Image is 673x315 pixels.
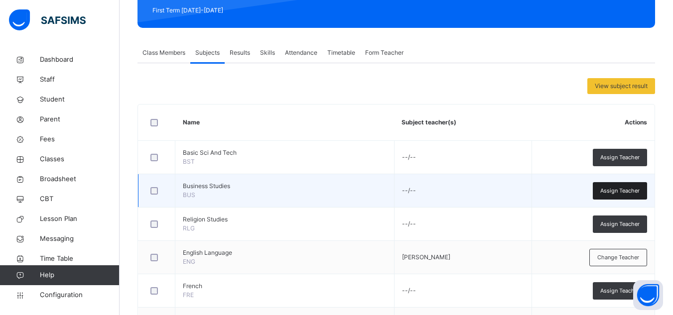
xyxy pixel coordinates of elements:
[285,48,317,57] span: Attendance
[600,187,640,195] span: Assign Teacher
[195,48,220,57] span: Subjects
[597,253,639,262] span: Change Teacher
[402,253,450,261] span: [PERSON_NAME]
[183,158,195,165] span: BST
[394,105,532,141] th: Subject teacher(s)
[327,48,355,57] span: Timetable
[260,48,275,57] span: Skills
[595,82,648,91] span: View subject result
[394,274,532,308] td: --/--
[230,48,250,57] span: Results
[40,95,120,105] span: Student
[183,282,387,291] span: French
[600,153,640,162] span: Assign Teacher
[600,220,640,228] span: Assign Teacher
[394,174,532,208] td: --/--
[183,191,195,199] span: BUS
[600,287,640,295] span: Assign Teacher
[365,48,404,57] span: Form Teacher
[183,215,387,224] span: Religion Studies
[40,114,120,124] span: Parent
[183,148,387,157] span: Basic Sci And Tech
[183,248,387,257] span: English Language
[40,194,120,204] span: CBT
[142,48,185,57] span: Class Members
[40,214,120,224] span: Lesson Plan
[9,9,86,30] img: safsims
[633,280,663,310] button: Open asap
[394,141,532,174] td: --/--
[175,105,395,141] th: Name
[40,270,119,280] span: Help
[40,174,120,184] span: Broadsheet
[40,254,120,264] span: Time Table
[40,154,120,164] span: Classes
[40,290,119,300] span: Configuration
[532,105,655,141] th: Actions
[183,182,387,191] span: Business Studies
[40,75,120,85] span: Staff
[40,134,120,144] span: Fees
[183,291,194,299] span: FRE
[40,234,120,244] span: Messaging
[183,224,195,232] span: RLG
[394,208,532,241] td: --/--
[183,258,195,265] span: ENG
[40,55,120,65] span: Dashboard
